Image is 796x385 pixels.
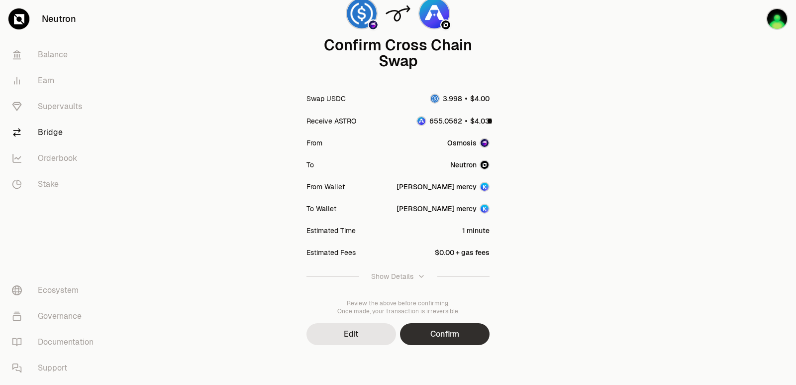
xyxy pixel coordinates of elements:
img: ASTRO Logo [417,117,425,125]
a: Stake [4,171,107,197]
a: Documentation [4,329,107,355]
div: To [306,160,314,170]
div: [PERSON_NAME] mercy [397,204,477,214]
a: Governance [4,303,107,329]
button: Show Details [306,263,490,289]
div: Estimated Fees [306,248,356,257]
div: 1 minute [462,226,490,236]
a: Orderbook [4,145,107,171]
a: Supervaults [4,94,107,120]
button: [PERSON_NAME] mercy [397,204,490,214]
img: Neutron Logo [441,20,450,29]
button: Confirm [400,323,490,345]
img: Neutron Logo [480,160,490,170]
div: Receive ASTRO [306,116,356,126]
span: Neutron [450,160,477,170]
img: USDC Logo [431,95,439,103]
div: Show Details [371,271,413,281]
div: Estimated Time [306,226,356,236]
div: From [306,138,322,148]
a: Support [4,355,107,381]
span: Osmosis [447,138,477,148]
a: Earn [4,68,107,94]
img: Account Image [480,182,490,192]
a: Ecosystem [4,277,107,303]
div: To Wallet [306,204,336,214]
img: Account Image [480,204,490,214]
div: Swap USDC [306,94,346,104]
div: Confirm Cross Chain Swap [306,37,490,69]
img: Osmosis Logo [369,20,378,29]
div: [PERSON_NAME] mercy [397,182,477,192]
a: Bridge [4,120,107,145]
div: Review the above before confirming. Once made, your transaction is irreversible. [306,299,490,315]
button: [PERSON_NAME] mercy [397,182,490,192]
div: From Wallet [306,182,345,192]
img: Osmosis Logo [480,138,490,148]
img: sandy mercy [766,8,788,30]
a: Balance [4,42,107,68]
div: $0.00 + gas fees [435,248,490,257]
button: Edit [306,323,396,345]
